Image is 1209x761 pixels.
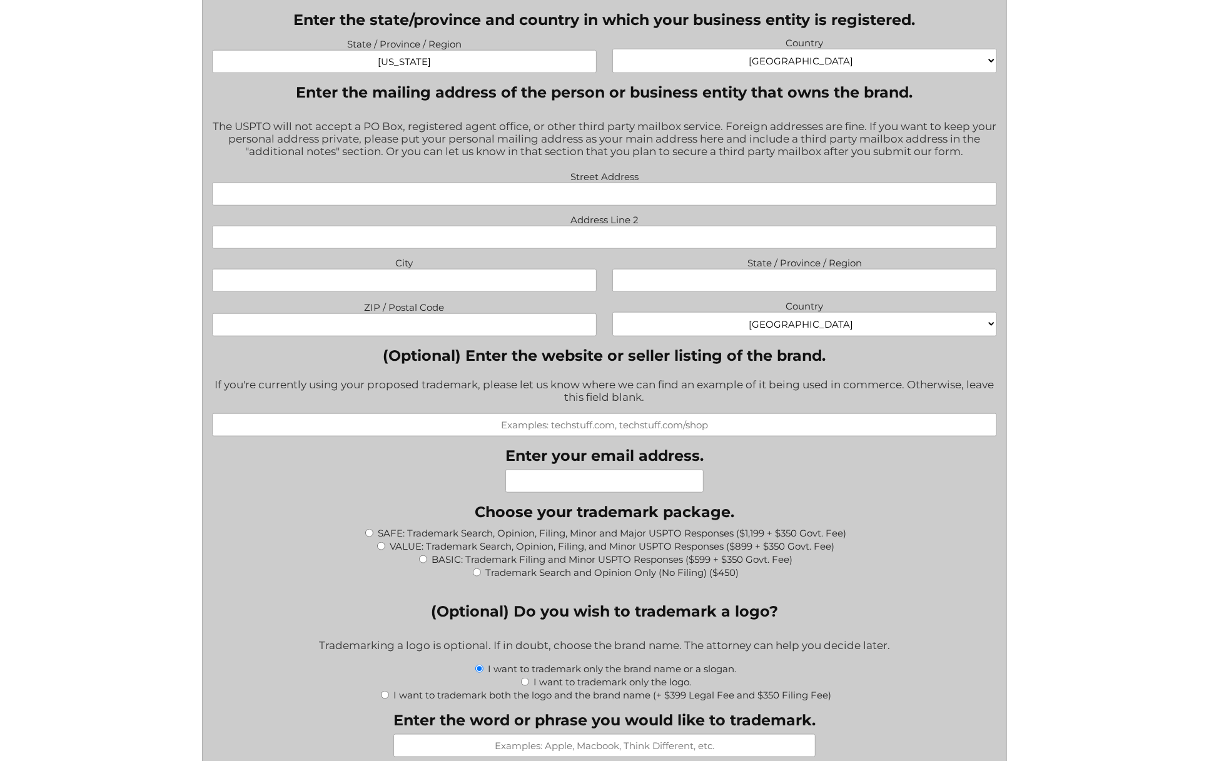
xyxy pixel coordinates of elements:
label: Trademark Search and Opinion Only (No Filing) ($450) [485,567,739,578]
label: Address Line 2 [212,211,997,226]
label: I want to trademark only the logo. [534,676,691,688]
div: Trademarking a logo is optional. If in doubt, choose the brand name. The attorney can help you de... [212,631,997,662]
label: (Optional) Enter the website or seller listing of the brand. [212,346,997,365]
label: State / Province / Region [212,35,597,50]
label: Country [612,297,997,312]
input: Examples: techstuff.com, techstuff.com/shop [212,413,997,436]
input: Examples: Apple, Macbook, Think Different, etc. [393,734,816,757]
label: Street Address [212,168,997,183]
label: SAFE: Trademark Search, Opinion, Filing, Minor and Major USPTO Responses ($1,199 + $350 Govt. Fee) [378,527,846,539]
label: BASIC: Trademark Filing and Minor USPTO Responses ($599 + $350 Govt. Fee) [432,553,792,565]
legend: Choose your trademark package. [475,503,734,521]
label: I want to trademark both the logo and the brand name (+ $399 Legal Fee and $350 Filing Fee) [393,689,831,701]
label: Enter your email address. [505,446,704,465]
label: State / Province / Region [612,254,997,269]
legend: Enter the state/province and country in which your business entity is registered. [293,11,915,29]
label: I want to trademark only the brand name or a slogan. [488,663,736,675]
label: Country [612,34,997,49]
div: The USPTO will not accept a PO Box, registered agent office, or other third party mailbox service... [212,112,997,168]
label: VALUE: Trademark Search, Opinion, Filing, and Minor USPTO Responses ($899 + $350 Govt. Fee) [390,540,834,552]
legend: Enter the mailing address of the person or business entity that owns the brand. [296,83,913,101]
legend: (Optional) Do you wish to trademark a logo? [431,602,778,620]
div: If you're currently using your proposed trademark, please let us know where we can find an exampl... [212,370,997,413]
label: ZIP / Postal Code [212,298,597,313]
label: City [212,254,597,269]
label: Enter the word or phrase you would like to trademark. [393,711,816,729]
